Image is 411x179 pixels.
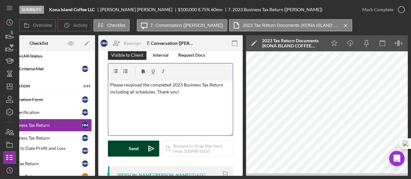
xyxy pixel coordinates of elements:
button: 2023 Tax Return Documents (KONA ISLAND COFFEE LLC).pdf [229,19,352,31]
div: H M [82,160,88,167]
div: Eligibility [19,6,44,14]
button: Send [108,141,159,157]
button: Overview [19,19,56,31]
button: Request Docs [175,50,208,60]
label: Activity [73,23,87,28]
button: Mark Complete [356,3,408,16]
div: Send [129,141,139,157]
label: 7. Conversation ([PERSON_NAME]) [151,23,223,28]
div: H M [82,96,88,103]
div: H M [82,109,88,116]
div: 1 / 23 [79,84,90,88]
div: Reassign [124,37,141,50]
time: 2025-09-29 23:05 [191,173,205,178]
b: Kona Island Coffee LLC [49,7,95,12]
button: Checklist [93,19,130,31]
div: H M [82,122,88,128]
button: 7. Conversation ([PERSON_NAME]) [137,19,227,31]
div: Request Docs [178,50,205,60]
button: HMReassign [97,37,147,50]
span: $100,000 [178,7,197,12]
label: Checklist [107,23,126,28]
div: 60 mo [211,7,223,12]
img: one_i.png [402,140,409,147]
label: Overview [33,23,52,28]
div: H M [82,66,88,72]
div: [PERSON_NAME] [PERSON_NAME] [118,173,190,178]
div: Internal [153,50,169,60]
button: Activity [57,19,92,31]
div: 7. 2023 Business Tax Return ([PERSON_NAME]) [228,7,322,12]
div: 2023 Tax Return Documents (KONA ISLAND COFFEE LLC).pdf [262,38,323,48]
div: H M [82,135,88,141]
div: Visible to Client [111,50,143,60]
div: H M [82,148,88,154]
button: Internal [150,50,172,60]
button: Visible to Client [108,50,146,60]
div: 7. Conversation ([PERSON_NAME]) [146,41,195,46]
div: 8.75 % [198,7,210,12]
div: Checklist [30,41,48,46]
div: Mark Complete [362,3,393,16]
div: Open Intercom Messenger [389,151,405,166]
p: Please reupload the completed 2023 Business Tax Return including all schedules. Thank you! [110,81,231,96]
div: H M [101,40,108,47]
div: [PERSON_NAME] [PERSON_NAME] [100,7,178,12]
label: 2023 Tax Return Documents (KONA ISLAND COFFEE LLC).pdf [243,23,339,28]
